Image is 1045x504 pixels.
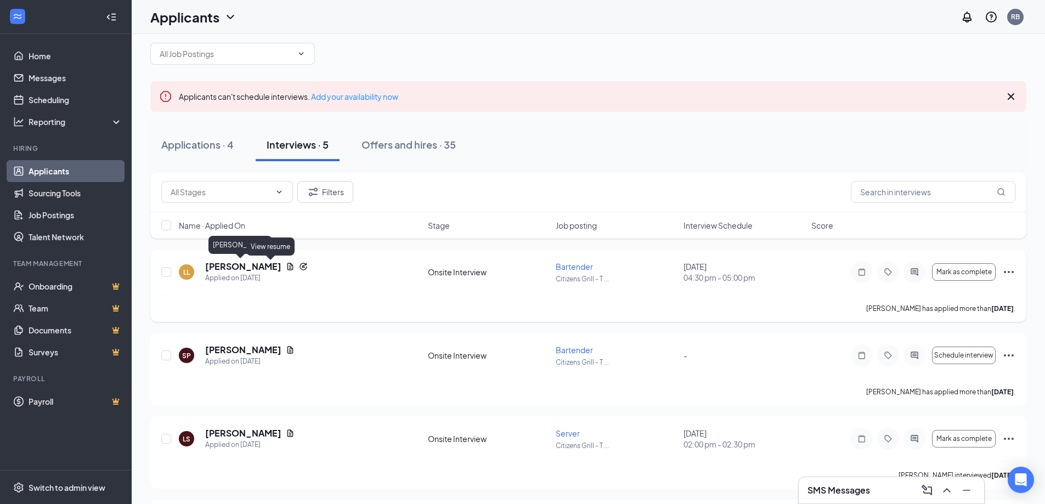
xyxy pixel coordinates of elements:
button: Minimize [958,482,975,499]
b: [DATE] [991,388,1014,396]
p: Citizens Grill - T ... [556,441,677,450]
a: OnboardingCrown [29,275,122,297]
div: Onsite Interview [428,267,549,278]
div: Applied on [DATE] [205,273,308,284]
p: Citizens Grill - T ... [556,274,677,284]
button: Filter Filters [297,181,353,203]
svg: ChevronDown [275,188,284,196]
svg: Minimize [960,484,973,497]
span: Mark as complete [936,435,992,443]
div: Onsite Interview [428,433,549,444]
h5: [PERSON_NAME] [205,261,281,273]
div: RB [1011,12,1020,21]
button: ComposeMessage [918,482,936,499]
svg: Tag [882,268,895,276]
input: All Job Postings [160,48,292,60]
svg: Document [286,429,295,438]
svg: Analysis [13,116,24,127]
svg: Document [286,262,295,271]
h1: Applicants [150,8,219,26]
div: LS [183,434,190,444]
div: LL [183,268,190,277]
button: ChevronUp [938,482,956,499]
a: Talent Network [29,226,122,248]
svg: Settings [13,482,24,493]
button: Schedule interview [932,347,996,364]
span: - [684,350,687,360]
svg: Note [855,268,868,276]
input: Search in interviews [851,181,1015,203]
svg: ChevronDown [224,10,237,24]
a: Scheduling [29,89,122,111]
svg: Error [159,90,172,103]
div: Switch to admin view [29,482,105,493]
svg: ChevronDown [297,49,306,58]
div: Applied on [DATE] [205,439,295,450]
span: 02:00 pm - 02:30 pm [684,439,805,450]
svg: Collapse [106,12,117,22]
svg: Document [286,346,295,354]
div: Interviews · 5 [267,138,329,151]
a: Messages [29,67,122,89]
a: SurveysCrown [29,341,122,363]
input: All Stages [171,186,270,198]
span: Stage [428,220,450,231]
span: Server [556,428,580,438]
svg: ComposeMessage [920,484,934,497]
div: SP [182,351,191,360]
svg: Tag [882,434,895,443]
p: [PERSON_NAME] has applied more than . [866,387,1015,397]
svg: ActiveChat [908,268,921,276]
svg: QuestionInfo [985,10,998,24]
div: Applied on [DATE] [205,356,295,367]
span: Schedule interview [934,352,993,359]
svg: Ellipses [1002,432,1015,445]
span: Applicants can't schedule interviews. [179,92,398,101]
div: [DATE] [684,428,805,450]
span: Score [811,220,833,231]
svg: Cross [1004,90,1018,103]
b: [DATE] [991,304,1014,313]
div: Team Management [13,259,120,268]
button: Mark as complete [932,430,996,448]
h5: [PERSON_NAME] [205,344,281,356]
a: Add your availability now [311,92,398,101]
div: Offers and hires · 35 [361,138,456,151]
svg: WorkstreamLogo [12,11,23,22]
span: Interview Schedule [684,220,753,231]
p: Citizens Grill - T ... [556,358,677,367]
a: Sourcing Tools [29,182,122,204]
span: Name · Applied On [179,220,245,231]
a: Home [29,45,122,67]
p: [PERSON_NAME] has applied more than . [866,304,1015,313]
a: Job Postings [29,204,122,226]
b: [DATE] [991,471,1014,479]
span: 04:30 pm - 05:00 pm [684,272,805,283]
span: Job posting [556,220,597,231]
svg: Note [855,434,868,443]
div: [DATE] [684,261,805,283]
a: DocumentsCrown [29,319,122,341]
div: Applications · 4 [161,138,234,151]
div: Hiring [13,144,120,153]
div: Payroll [13,374,120,383]
span: Bartender [556,345,593,355]
svg: Ellipses [1002,349,1015,362]
a: Applicants [29,160,122,182]
svg: Reapply [299,262,308,271]
a: PayrollCrown [29,390,122,412]
div: Onsite Interview [428,350,549,361]
h5: [PERSON_NAME] [205,427,281,439]
svg: Filter [307,185,320,199]
svg: ChevronUp [940,484,953,497]
div: Open Intercom Messenger [1008,467,1034,493]
svg: Tag [882,351,895,360]
p: [PERSON_NAME] interviewed . [899,471,1015,480]
div: [PERSON_NAME] [208,236,272,254]
svg: MagnifyingGlass [997,188,1006,196]
svg: Notifications [961,10,974,24]
a: TeamCrown [29,297,122,319]
span: Mark as complete [936,268,992,276]
svg: Note [855,351,868,360]
h3: SMS Messages [807,484,870,496]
